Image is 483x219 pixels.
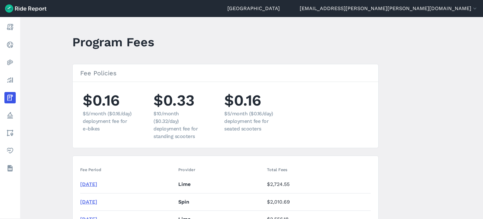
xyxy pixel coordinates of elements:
a: Areas [4,127,16,139]
a: [DATE] [80,199,97,205]
th: Fee Period [80,164,176,176]
a: [GEOGRAPHIC_DATA] [227,5,280,12]
td: $2,724.55 [264,176,371,193]
li: $0.16 [224,89,275,140]
a: Heatmaps [4,57,16,68]
a: Report [4,21,16,33]
div: $5/month ($0.16/day) deployment fee for e-bikes [83,110,133,133]
h3: Fee Policies [73,64,378,82]
a: Realtime [4,39,16,50]
th: Total Fees [264,164,371,176]
a: Datasets [4,163,16,174]
th: Provider [176,164,264,176]
a: [DATE] [80,181,97,187]
li: $0.33 [153,89,204,140]
a: Analyze [4,74,16,86]
td: Spin [176,193,264,210]
button: [EMAIL_ADDRESS][PERSON_NAME][PERSON_NAME][DOMAIN_NAME] [300,5,478,12]
td: $2,010.69 [264,193,371,210]
a: Health [4,145,16,156]
a: Policy [4,110,16,121]
td: Lime [176,176,264,193]
div: $10/month ($0.32/day) deployment fee for standing scooters [153,110,204,140]
a: Fees [4,92,16,103]
h1: Program Fees [72,33,154,51]
li: $0.16 [83,89,133,140]
div: $5/month ($0.16/day) deployment fee for seated scooters [224,110,275,133]
img: Ride Report [5,4,47,13]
